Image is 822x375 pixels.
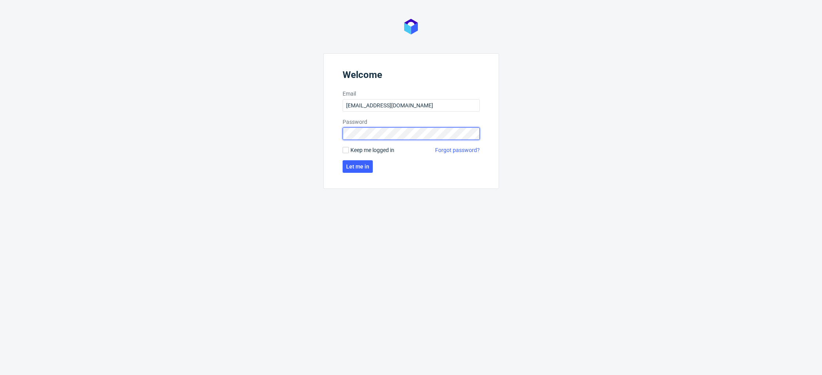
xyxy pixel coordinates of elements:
a: Forgot password? [435,146,480,154]
header: Welcome [343,69,480,83]
label: Password [343,118,480,126]
span: Let me in [346,164,369,169]
span: Keep me logged in [350,146,394,154]
button: Let me in [343,160,373,173]
input: you@youremail.com [343,99,480,112]
label: Email [343,90,480,98]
